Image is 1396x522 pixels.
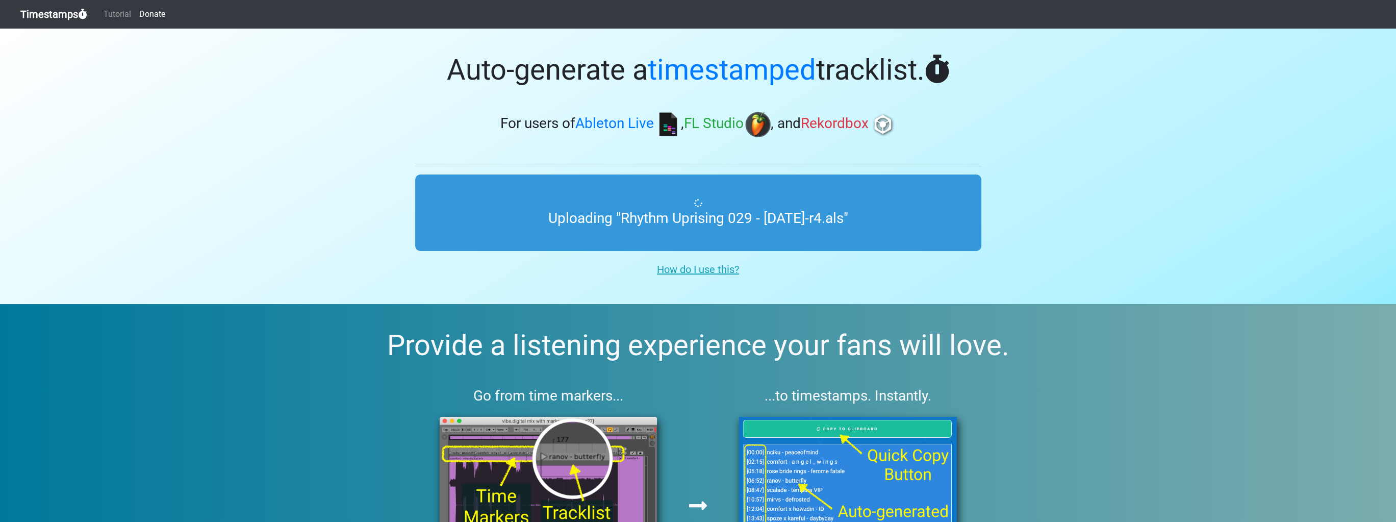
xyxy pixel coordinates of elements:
[657,263,739,276] u: How do I use this?
[801,115,869,132] span: Rekordbox
[415,53,981,87] h1: Auto-generate a tracklist.
[575,115,654,132] span: Ableton Live
[745,112,771,137] img: fl.png
[20,4,87,24] a: Timestamps
[715,387,981,405] h3: ...to timestamps. Instantly.
[655,112,681,137] img: ableton.png
[684,115,744,132] span: FL Studio
[415,387,682,405] h3: Go from time markers...
[870,112,896,137] img: rb.png
[24,329,1372,363] h2: Provide a listening experience your fans will love.
[99,4,135,24] a: Tutorial
[135,4,169,24] a: Donate
[648,53,816,87] span: timestamped
[415,112,981,137] h3: For users of , , and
